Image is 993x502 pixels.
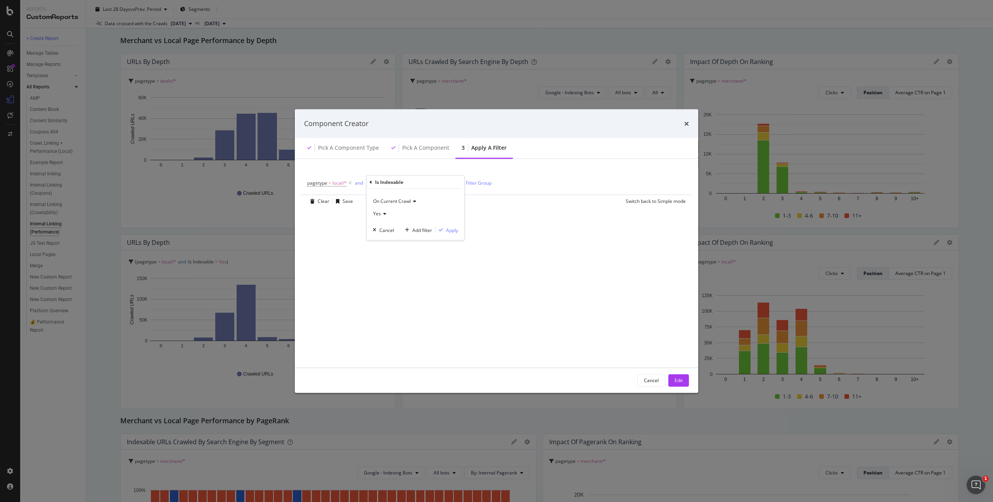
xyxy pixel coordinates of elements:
[318,198,329,204] div: Clear
[436,226,458,234] button: Apply
[355,179,363,186] button: and
[307,179,327,186] span: pagetype
[373,210,381,217] span: Yes
[332,177,347,188] span: local/*
[379,227,394,233] div: Cancel
[644,377,659,384] div: Cancel
[295,109,698,393] div: modal
[446,178,491,187] button: Add Filter Group
[412,227,432,233] div: Add filter
[626,198,686,204] div: Switch back to Simple mode
[375,179,403,185] div: Is Indexable
[456,180,491,186] div: Add Filter Group
[668,374,689,386] button: Edit
[684,119,689,129] div: times
[402,226,432,234] button: Add filter
[675,377,683,384] div: Edit
[304,119,368,129] div: Component Creator
[623,195,686,207] button: Switch back to Simple mode
[333,195,353,207] button: Save
[373,198,411,204] span: On Current Crawl
[318,144,379,151] div: Pick a Component type
[983,476,989,482] span: 1
[471,144,507,151] div: Apply a Filter
[329,179,331,186] span: =
[402,144,449,151] div: Pick a Component
[446,227,458,233] div: Apply
[637,374,665,386] button: Cancel
[462,144,465,151] div: 3
[370,226,394,234] button: Cancel
[343,198,353,204] div: Save
[967,476,985,494] iframe: Intercom live chat
[307,195,329,207] button: Clear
